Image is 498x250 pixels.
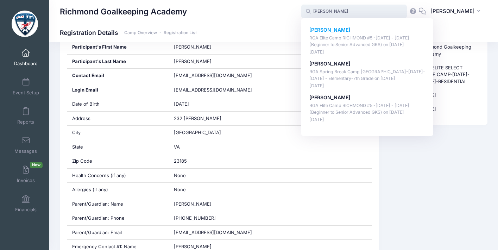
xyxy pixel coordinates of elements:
[309,27,350,33] strong: [PERSON_NAME]
[67,211,169,225] div: Parent/Guardian: Phone
[309,102,425,115] p: RGA Elite Camp RICHMOND #5 -[DATE] - [DATE] (Beginner to Senior Advanced GKS) on [DATE]
[417,40,477,61] td: Richmond Goalkeeping Academy
[14,61,38,67] span: Dashboard
[60,29,197,36] h1: Registration Details
[9,74,43,99] a: Event Setup
[67,126,169,140] div: City
[430,7,475,15] span: [PERSON_NAME]
[12,11,38,37] img: Richmond Goalkeeping Academy
[174,87,262,94] span: [EMAIL_ADDRESS][DOMAIN_NAME]
[67,226,169,240] div: Parent/Guardian: Email
[15,207,37,213] span: Financials
[174,173,186,178] span: None
[9,191,43,216] a: Financials
[17,119,34,125] span: Reports
[309,117,425,123] p: [DATE]
[60,4,187,20] h1: Richmond Goalkeeping Academy
[67,83,169,97] div: Login Email
[174,244,212,249] span: [PERSON_NAME]
[67,40,169,54] div: Participant's First Name
[9,104,43,128] a: Reports
[417,61,477,88] td: RGA ELITE SELECT INVITE CAMP-[DATE]-[DATE]-RESIDENTIAL
[309,35,425,48] p: RGA Elite Camp RICHMOND #5 -[DATE] - [DATE] (Beginner to Senior Advanced GKS) on [DATE]
[417,102,477,116] td: [DATE]
[174,215,216,221] span: [PHONE_NUMBER]
[67,55,169,69] div: Participant's Last Name
[174,73,252,78] span: [EMAIL_ADDRESS][DOMAIN_NAME]
[309,61,350,67] strong: [PERSON_NAME]
[67,140,169,154] div: State
[426,4,487,20] button: [PERSON_NAME]
[174,187,186,192] span: None
[17,177,35,183] span: Invoices
[174,158,187,164] span: 23185
[301,5,407,19] input: Search by First Name, Last Name, or Email...
[9,45,43,70] a: Dashboard
[174,144,180,150] span: VA
[67,183,169,197] div: Allergies (if any)
[164,30,197,36] a: Registration List
[67,197,169,211] div: Parent/Guardian: Name
[13,90,39,96] span: Event Setup
[67,69,169,83] div: Contact Email
[309,83,425,89] p: [DATE]
[9,133,43,157] a: Messages
[309,94,350,100] strong: [PERSON_NAME]
[309,69,425,82] p: RGA Spring Break Camp [GEOGRAPHIC_DATA]-[DATE]-[DATE] - Elementary-7th Grade on [DATE]
[174,101,189,107] span: [DATE]
[174,201,212,207] span: [PERSON_NAME]
[14,148,37,154] span: Messages
[174,58,212,64] span: [PERSON_NAME]
[309,49,425,56] p: [DATE]
[67,154,169,168] div: Zip Code
[67,169,169,183] div: Health Concerns (if any)
[174,230,252,235] span: [EMAIL_ADDRESS][DOMAIN_NAME]
[174,130,221,135] span: [GEOGRAPHIC_DATA]
[174,115,221,121] span: 232 [PERSON_NAME]
[67,112,169,126] div: Address
[417,88,477,102] td: [DATE]
[124,30,157,36] a: Camp Overview
[9,162,43,187] a: InvoicesNew
[30,162,43,168] span: New
[67,97,169,111] div: Date of Birth
[174,44,212,50] span: [PERSON_NAME]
